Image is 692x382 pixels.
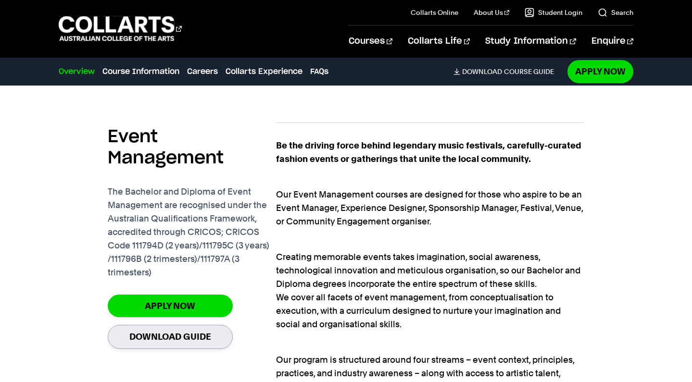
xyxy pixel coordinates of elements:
[408,25,470,57] a: Collarts Life
[108,325,233,348] a: Download Guide
[187,66,218,77] a: Careers
[485,25,576,57] a: Study Information
[349,25,392,57] a: Courses
[108,295,233,317] a: Apply Now
[108,185,276,279] p: The Bachelor and Diploma of Event Management are recognised under the Australian Qualifications F...
[591,25,633,57] a: Enquire
[598,8,633,17] a: Search
[102,66,179,77] a: Course Information
[525,8,582,17] a: Student Login
[567,60,633,83] a: Apply Now
[411,8,458,17] a: Collarts Online
[453,67,562,76] a: DownloadCourse Guide
[226,66,302,77] a: Collarts Experience
[108,126,276,169] h2: Event Management
[474,8,509,17] a: About Us
[59,15,182,42] div: Go to homepage
[462,67,502,76] span: Download
[310,66,328,77] a: FAQs
[276,174,584,228] p: Our Event Management courses are designed for those who aspire to be an Event Manager, Experience...
[59,66,95,77] a: Overview
[276,140,581,164] strong: Be the driving force behind legendary music festivals, carefully-curated fashion events or gather...
[276,237,584,331] p: Creating memorable events takes imagination, social awareness, technological innovation and metic...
